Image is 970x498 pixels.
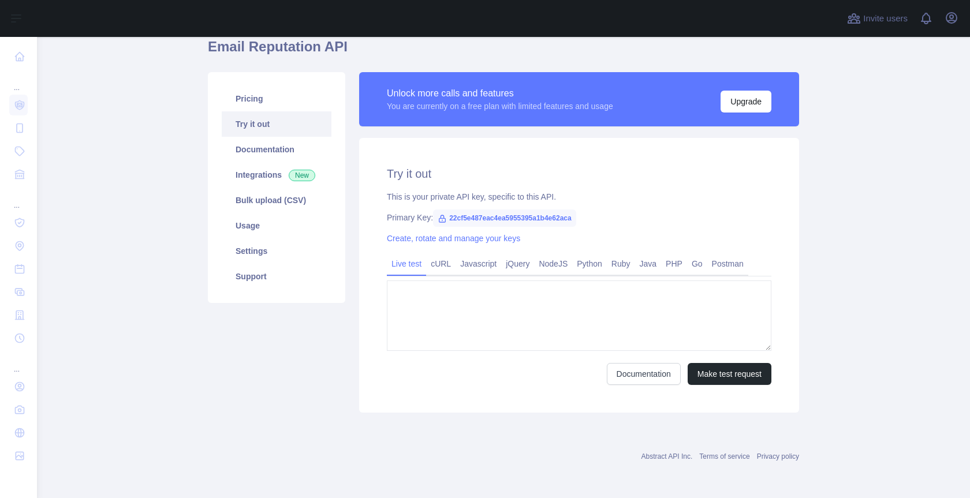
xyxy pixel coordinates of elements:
a: Privacy policy [757,452,799,460]
button: Upgrade [721,91,771,113]
a: Usage [222,213,331,238]
a: PHP [661,254,687,273]
a: Live test [387,254,426,273]
span: 22cf5e487eac4ea5955395a1b4e62aca [433,209,576,227]
a: Javascript [456,254,501,273]
a: Settings [222,238,331,264]
div: ... [9,187,28,210]
a: Terms of service [699,452,749,460]
a: Support [222,264,331,289]
a: Bulk upload (CSV) [222,188,331,213]
div: You are currently on a free plan with limited features and usage [387,100,613,112]
h1: Email Reputation API [208,38,799,65]
div: Unlock more calls and features [387,87,613,100]
span: Invite users [863,12,908,25]
button: Make test request [688,363,771,385]
a: Documentation [222,137,331,162]
a: Ruby [607,254,635,273]
h2: Try it out [387,166,771,182]
a: cURL [426,254,456,273]
span: New [289,170,315,181]
div: This is your private API key, specific to this API. [387,191,771,203]
a: Postman [707,254,748,273]
button: Invite users [845,9,910,28]
a: Try it out [222,111,331,137]
a: Integrations New [222,162,331,188]
div: ... [9,351,28,374]
a: NodeJS [534,254,572,273]
a: jQuery [501,254,534,273]
div: ... [9,69,28,92]
a: Python [572,254,607,273]
a: Abstract API Inc. [641,452,693,460]
a: Java [635,254,662,273]
a: Go [687,254,707,273]
div: Primary Key: [387,212,771,223]
a: Pricing [222,86,331,111]
a: Create, rotate and manage your keys [387,234,520,243]
a: Documentation [607,363,681,385]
